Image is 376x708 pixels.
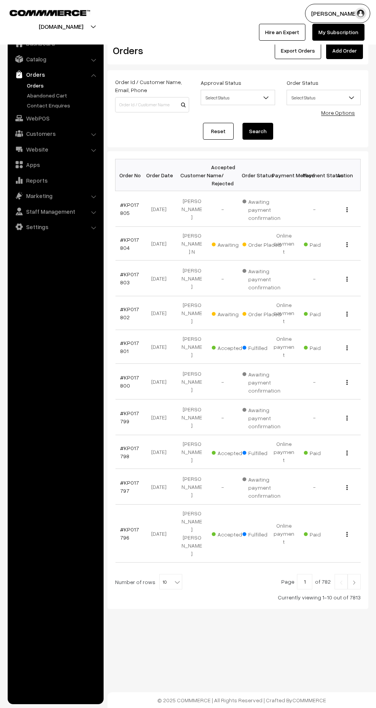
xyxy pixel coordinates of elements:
[242,265,281,291] span: Awaiting payment confirmation
[203,123,234,140] a: Reset
[176,399,207,435] td: [PERSON_NAME]
[346,242,348,247] img: Menu
[242,123,273,140] button: Search
[304,528,342,538] span: Paid
[10,111,101,125] a: WebPOS
[10,189,101,203] a: Marketing
[176,261,207,296] td: [PERSON_NAME]
[242,447,281,457] span: Fulfilled
[315,578,331,585] span: of 782
[12,17,110,36] button: [DOMAIN_NAME]
[176,159,207,191] th: Customer Name
[346,380,348,385] img: Menu
[146,435,176,469] td: [DATE]
[259,24,305,41] a: Hire an Expert
[176,296,207,330] td: [PERSON_NAME]
[207,261,238,296] td: -
[10,205,101,218] a: Staff Management
[146,469,176,505] td: [DATE]
[115,97,189,112] input: Order Id / Customer Name / Customer Email / Customer Phone
[304,239,342,249] span: Paid
[207,469,238,505] td: -
[269,330,299,364] td: Online payment
[242,342,281,352] span: Fulfilled
[269,227,299,261] td: Online payment
[201,90,275,105] span: Select Status
[304,308,342,318] span: Paid
[115,159,146,191] th: Order No
[207,191,238,227] td: -
[176,469,207,505] td: [PERSON_NAME]
[120,445,139,459] a: #KP017798
[346,485,348,490] img: Menu
[355,8,366,19] img: user
[176,364,207,399] td: [PERSON_NAME]
[242,368,281,394] span: Awaiting payment confirmation
[207,399,238,435] td: -
[269,159,299,191] th: Payment Method
[25,91,101,99] a: Abandoned Cart
[10,10,90,16] img: COMMMERCE
[207,159,238,191] th: Accepted / Rejected
[120,271,139,286] a: #KP017803
[115,593,361,601] div: Currently viewing 1-10 out of 7813
[10,68,101,81] a: Orders
[25,101,101,109] a: Contact Enquires
[176,191,207,227] td: [PERSON_NAME]
[115,78,189,94] label: Order Id / Customer Name, Email, Phone
[304,447,342,457] span: Paid
[146,505,176,563] td: [DATE]
[146,364,176,399] td: [DATE]
[269,505,299,563] td: Online payment
[212,239,250,249] span: Awaiting
[242,308,281,318] span: Order Placed
[346,207,348,212] img: Menu
[269,296,299,330] td: Online payment
[346,345,348,350] img: Menu
[287,79,318,87] label: Order Status
[10,158,101,172] a: Apps
[212,308,250,318] span: Awaiting
[242,474,281,500] span: Awaiting payment confirmation
[120,526,139,541] a: #KP017796
[176,227,207,261] td: [PERSON_NAME] N
[159,574,182,589] span: 10
[176,505,207,563] td: [PERSON_NAME] [PERSON_NAME]
[120,306,139,320] a: #KP017802
[212,342,250,352] span: Accepted
[120,374,139,389] a: #KP017800
[10,173,101,187] a: Reports
[201,79,241,87] label: Approval Status
[299,469,330,505] td: -
[242,404,281,430] span: Awaiting payment confirmation
[299,364,330,399] td: -
[242,196,281,222] span: Awaiting payment confirmation
[346,532,348,537] img: Menu
[146,399,176,435] td: [DATE]
[275,42,321,59] button: Export Orders
[346,416,348,421] img: Menu
[146,159,176,191] th: Order Date
[115,578,155,586] span: Number of rows
[269,435,299,469] td: Online payment
[292,697,326,703] a: COMMMERCE
[287,90,361,105] span: Select Status
[346,312,348,317] img: Menu
[351,580,358,585] img: Right
[10,52,101,66] a: Catalog
[212,528,250,538] span: Accepted
[10,127,101,140] a: Customers
[287,91,360,104] span: Select Status
[312,24,364,41] a: My Subscription
[146,296,176,330] td: [DATE]
[25,81,101,89] a: Orders
[212,447,250,457] span: Accepted
[338,580,345,585] img: Left
[176,330,207,364] td: [PERSON_NAME]
[242,239,281,249] span: Order Placed
[146,191,176,227] td: [DATE]
[346,277,348,282] img: Menu
[160,574,182,590] span: 10
[321,109,355,116] a: More Options
[107,692,376,708] footer: © 2025 COMMMERCE | All Rights Reserved | Crafted By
